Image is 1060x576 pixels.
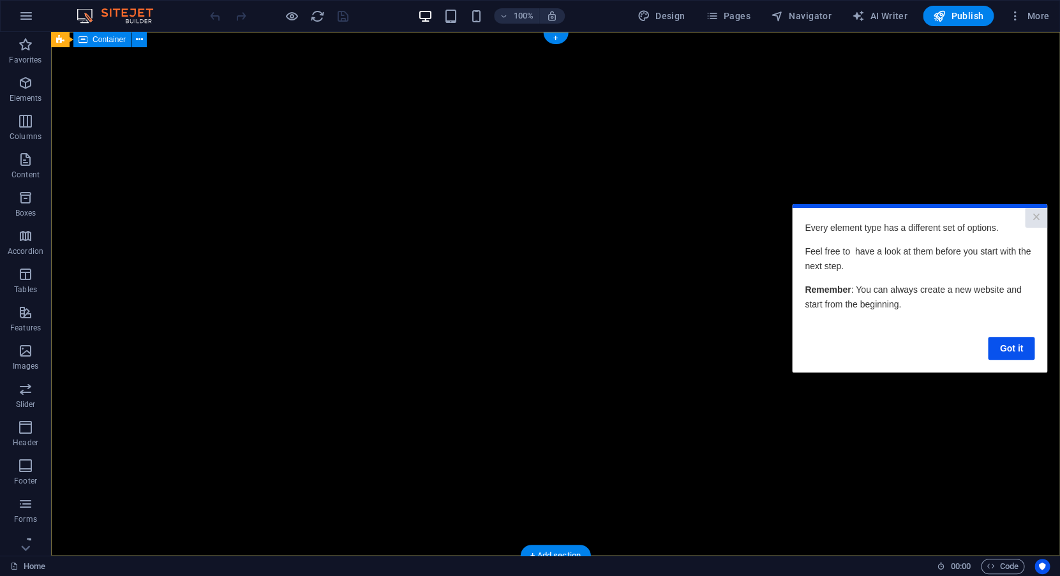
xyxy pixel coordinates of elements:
span: Every element type has a different set of options. [13,18,206,29]
button: AI Writer [847,6,913,26]
span: Design [638,10,685,22]
span: Pages [705,10,750,22]
img: Editor Logo [73,8,169,24]
button: More [1004,6,1054,26]
i: Reload page [310,9,325,24]
h6: Session time [937,559,971,574]
div: + [543,33,568,44]
p: Elements [10,93,42,103]
span: Publish [933,10,983,22]
span: : [959,561,961,571]
span: Container [93,36,126,43]
span: : You can always create a new website and start from the beginning. [13,80,229,105]
button: Pages [700,6,755,26]
button: 100% [494,8,539,24]
p: Slider [16,399,36,410]
span: 00 00 [950,559,970,574]
a: Close modal [233,4,255,24]
h6: 100% [513,8,534,24]
p: Accordion [8,246,43,256]
button: Usercentrics [1034,559,1050,574]
button: Code [981,559,1024,574]
button: Design [632,6,690,26]
p: Boxes [15,208,36,218]
a: Got it [196,133,243,156]
a: Click to cancel selection. Double-click to open Pages [10,559,45,574]
p: Tables [14,284,37,295]
button: reload [310,8,325,24]
span: AI Writer [852,10,907,22]
p: Content [11,170,40,180]
span: Feel free to have a look at them before you start with the next step. [13,42,239,66]
span: Navigator [771,10,832,22]
p: Images [13,361,39,371]
p: Favorites [9,55,41,65]
button: Navigator [766,6,837,26]
p: Features [10,323,41,333]
span: More [1009,10,1049,22]
button: Click here to leave preview mode and continue editing [284,8,299,24]
p: Footer [14,476,37,486]
button: Publish [923,6,994,26]
div: + Add section [520,545,591,566]
span: Remember [13,80,59,91]
span: Code [987,559,1019,574]
i: On resize automatically adjust zoom level to fit chosen device. [546,10,558,22]
p: Header [13,438,38,448]
p: Forms [14,514,37,524]
p: Columns [10,131,41,142]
